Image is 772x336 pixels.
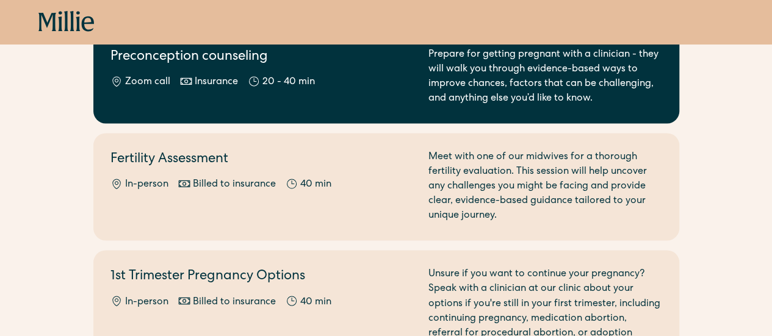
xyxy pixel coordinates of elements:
[300,295,331,309] div: 40 min
[300,177,331,192] div: 40 min
[110,150,414,170] h2: Fertility Assessment
[93,30,679,123] a: Preconception counselingZoom callInsurance20 - 40 minPrepare for getting pregnant with a clinicia...
[428,150,662,223] div: Meet with one of our midwives for a thorough fertility evaluation. This session will help uncover...
[193,295,276,309] div: Billed to insurance
[110,48,414,68] h2: Preconception counseling
[125,75,170,90] div: Zoom call
[193,177,276,192] div: Billed to insurance
[125,295,168,309] div: In-person
[125,177,168,192] div: In-person
[110,267,414,287] h2: 1st Trimester Pregnancy Options
[428,48,662,106] div: Prepare for getting pregnant with a clinician - they will walk you through evidence-based ways to...
[195,75,238,90] div: Insurance
[262,75,315,90] div: 20 - 40 min
[93,133,679,240] a: Fertility AssessmentIn-personBilled to insurance40 minMeet with one of our midwives for a thoroug...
